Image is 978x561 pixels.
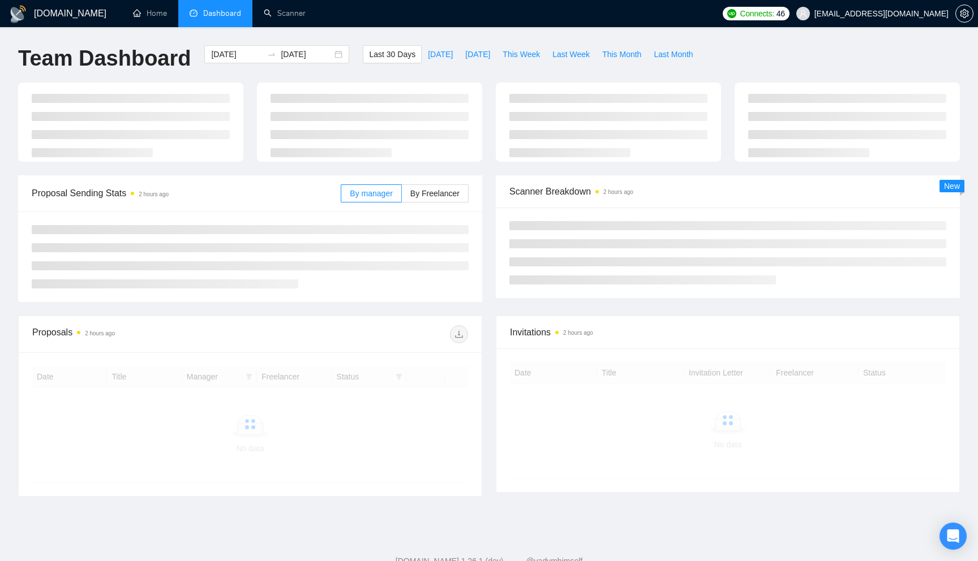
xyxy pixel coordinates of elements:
span: [DATE] [465,48,490,61]
span: Dashboard [203,8,241,18]
a: homeHome [133,8,167,18]
button: Last 30 Days [363,45,422,63]
span: This Month [602,48,641,61]
div: Proposals [32,325,250,343]
span: swap-right [267,50,276,59]
input: Start date [211,48,263,61]
span: 46 [777,7,785,20]
span: Connects: [740,7,774,20]
img: upwork-logo.png [727,9,736,18]
span: to [267,50,276,59]
span: user [799,10,807,18]
input: End date [281,48,332,61]
time: 2 hours ago [139,191,169,197]
span: By Freelancer [410,189,460,198]
span: [DATE] [428,48,453,61]
span: Last Week [552,48,590,61]
button: Last Month [647,45,699,63]
span: Scanner Breakdown [509,184,946,198]
span: By manager [350,189,392,198]
span: Proposal Sending Stats [32,186,341,200]
button: [DATE] [422,45,459,63]
span: setting [956,9,973,18]
span: Last Month [654,48,693,61]
span: This Week [503,48,540,61]
button: Last Week [546,45,596,63]
span: Last 30 Days [369,48,415,61]
a: setting [955,9,973,18]
h1: Team Dashboard [18,45,191,72]
div: Open Intercom Messenger [940,523,967,550]
span: Invitations [510,325,946,339]
time: 2 hours ago [603,189,633,195]
button: setting [955,5,973,23]
button: [DATE] [459,45,496,63]
time: 2 hours ago [85,330,115,336]
span: dashboard [190,9,198,17]
time: 2 hours ago [563,330,593,336]
span: New [944,182,960,191]
img: logo [9,5,27,23]
button: This Month [596,45,647,63]
a: searchScanner [264,8,306,18]
button: This Week [496,45,546,63]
